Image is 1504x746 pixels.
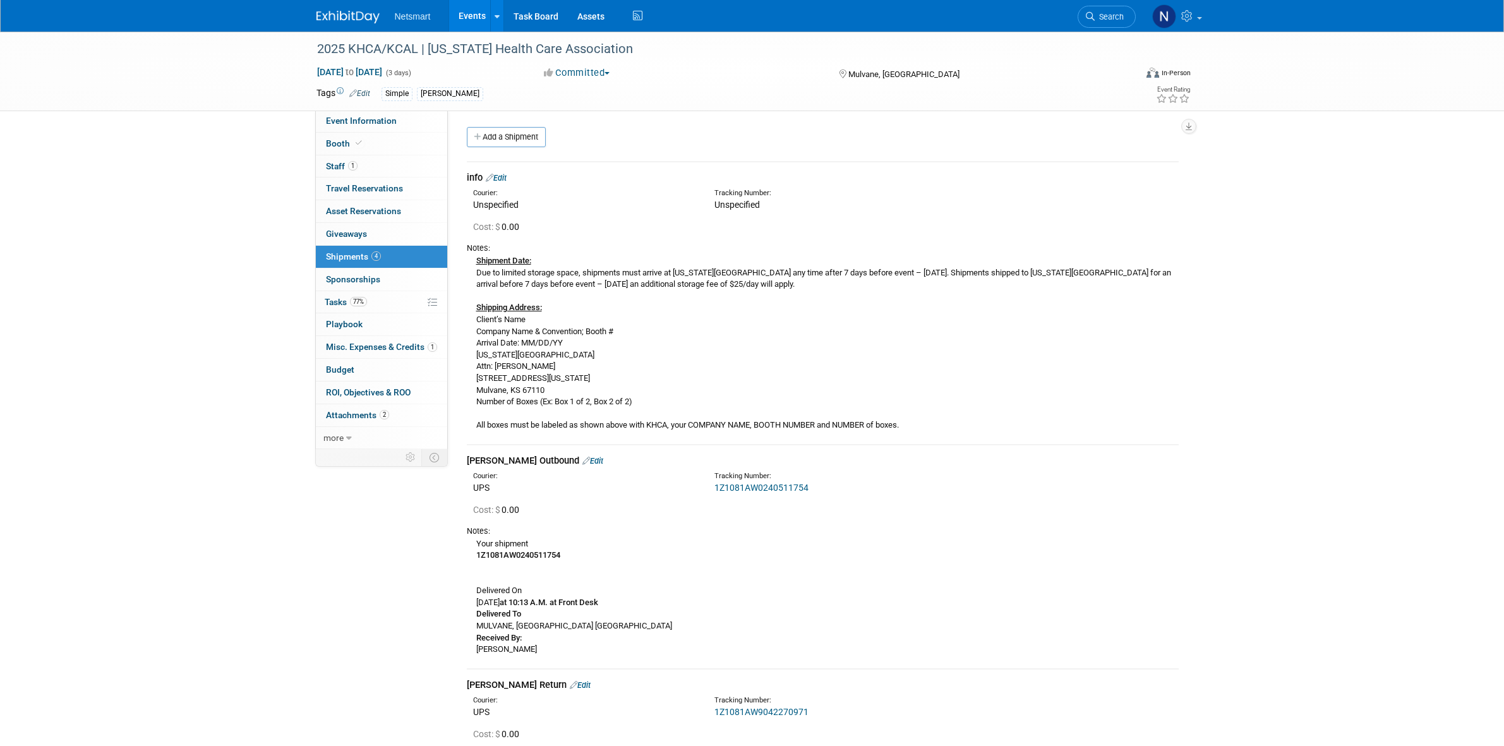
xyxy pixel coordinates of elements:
a: Sponsorships [316,268,447,291]
span: Netsmart [395,11,431,21]
span: Budget [326,364,354,375]
b: Shipment Date: [476,256,531,265]
span: [DATE] [DATE] [316,66,383,78]
div: Tracking Number: [714,188,997,198]
div: Courier: [473,471,695,481]
a: Attachments2 [316,404,447,426]
span: 0.00 [473,505,524,515]
a: Edit [582,456,603,466]
div: info [467,171,1179,184]
a: Edit [570,680,591,690]
div: Notes: [467,243,1179,254]
span: 0.00 [473,729,524,739]
img: ExhibitDay [316,11,380,23]
td: Personalize Event Tab Strip [400,449,422,466]
a: Staff1 [316,155,447,177]
div: Simple [382,87,412,100]
div: Event Rating [1156,87,1190,93]
a: Playbook [316,313,447,335]
span: Shipments [326,251,381,262]
span: to [344,67,356,77]
span: Travel Reservations [326,183,403,193]
span: 1 [348,161,358,171]
b: at Front Desk [550,598,598,607]
div: Courier: [473,695,695,706]
a: 1Z1081AW9042270971 [714,707,809,717]
button: Committed [539,66,615,80]
b: at 10:13 A.M. [500,598,548,607]
a: Edit [486,173,507,183]
a: Asset Reservations [316,200,447,222]
span: Cost: $ [473,505,502,515]
div: [PERSON_NAME] [417,87,483,100]
a: Budget [316,359,447,381]
a: Tasks77% [316,291,447,313]
b: Delivered To [476,609,521,618]
img: Format-Inperson.png [1146,68,1159,78]
div: Your shipment Delivered On [DATE] MULVANE, [GEOGRAPHIC_DATA] [GEOGRAPHIC_DATA] [PERSON_NAME] [467,537,1179,656]
td: Toggle Event Tabs [421,449,447,466]
span: ROI, Objectives & ROO [326,387,411,397]
span: 77% [350,297,367,306]
span: Tasks [325,297,367,307]
div: [PERSON_NAME] Return [467,678,1179,692]
span: Playbook [326,319,363,329]
b: Shipping Address: [476,303,542,312]
div: Courier: [473,188,695,198]
div: Unspecified [473,198,695,211]
i: Booth reservation complete [356,140,362,147]
a: Event Information [316,110,447,132]
span: (3 days) [385,69,411,77]
td: Tags [316,87,370,101]
span: 1 [428,342,437,352]
span: Asset Reservations [326,206,401,216]
span: Mulvane, [GEOGRAPHIC_DATA] [848,69,960,79]
span: Cost: $ [473,222,502,232]
b: 1Z1081AW0240511754 [476,550,560,560]
div: UPS [473,481,695,494]
a: Shipments4 [316,246,447,268]
div: [PERSON_NAME] Outbound [467,454,1179,467]
span: Event Information [326,116,397,126]
span: Unspecified [714,200,760,210]
span: 0.00 [473,222,524,232]
span: Cost: $ [473,729,502,739]
span: Staff [326,161,358,171]
img: Nina Finn [1152,4,1176,28]
a: Misc. Expenses & Credits1 [316,336,447,358]
a: 1Z1081AW0240511754 [714,483,809,493]
a: Edit [349,89,370,98]
span: 4 [371,251,381,261]
div: Tracking Number: [714,471,997,481]
div: UPS [473,706,695,718]
span: Misc. Expenses & Credits [326,342,437,352]
a: ROI, Objectives & ROO [316,382,447,404]
span: more [323,433,344,443]
span: Search [1095,12,1124,21]
a: Booth [316,133,447,155]
div: Notes: [467,526,1179,537]
span: Booth [326,138,364,148]
div: Event Format [1061,66,1191,85]
a: Search [1078,6,1136,28]
div: 2025 KHCA/KCAL | [US_STATE] Health Care Association [313,38,1117,61]
b: Received By: [476,633,522,642]
span: 2 [380,410,389,419]
div: Due to limited storage space, shipments must arrive at [US_STATE][GEOGRAPHIC_DATA] any time after... [467,254,1179,431]
a: Travel Reservations [316,177,447,200]
span: Giveaways [326,229,367,239]
span: Attachments [326,410,389,420]
div: Tracking Number: [714,695,997,706]
a: Add a Shipment [467,127,546,147]
a: more [316,427,447,449]
a: Giveaways [316,223,447,245]
div: In-Person [1161,68,1191,78]
span: Sponsorships [326,274,380,284]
